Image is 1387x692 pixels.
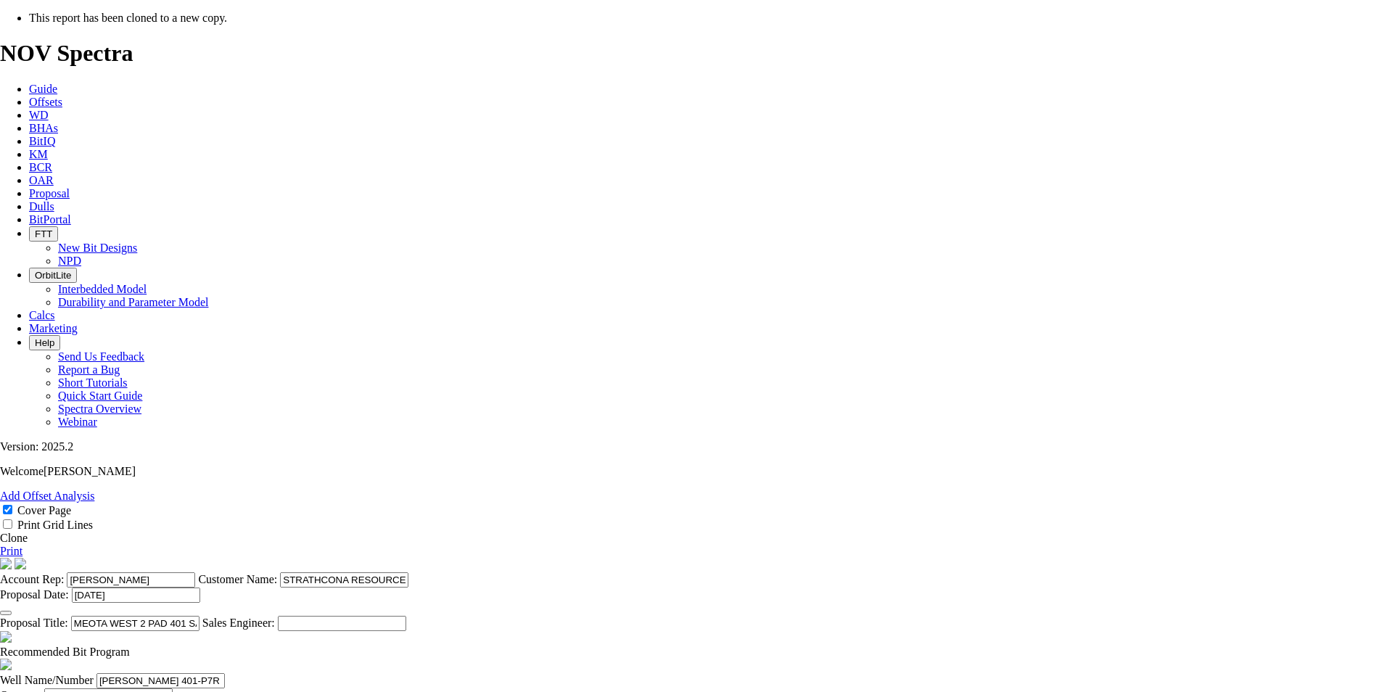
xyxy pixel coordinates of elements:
a: NPD [58,255,81,267]
label: Customer Name: [198,573,277,585]
a: Offsets [29,96,62,108]
a: Proposal [29,187,70,199]
a: Quick Start Guide [58,390,142,402]
a: Webinar [58,416,97,428]
a: BCR [29,161,52,173]
a: OAR [29,174,54,186]
span: Help [35,337,54,348]
a: New Bit Designs [58,242,137,254]
a: Interbedded Model [58,283,147,295]
a: Spectra Overview [58,403,141,415]
button: FTT [29,226,58,242]
a: Report a Bug [58,363,120,376]
a: Short Tutorials [58,376,128,389]
span: OrbitLite [35,270,71,281]
label: Cover Page [17,504,71,516]
a: WD [29,109,49,121]
img: cover-graphic.e5199e77.png [15,558,26,569]
label: Print Grid Lines [17,519,93,531]
a: Guide [29,83,57,95]
span: This report has been cloned to a new copy. [29,12,227,24]
a: Send Us Feedback [58,350,144,363]
span: [PERSON_NAME] [44,465,136,477]
span: FTT [35,228,52,239]
a: BHAs [29,122,58,134]
button: Help [29,335,60,350]
a: Dulls [29,200,54,213]
a: KM [29,148,48,160]
label: Sales Engineer: [202,617,275,629]
a: Marketing [29,322,78,334]
a: BitPortal [29,213,71,226]
a: BitIQ [29,135,55,147]
button: OrbitLite [29,268,77,283]
a: Calcs [29,309,55,321]
a: Durability and Parameter Model [58,296,209,308]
